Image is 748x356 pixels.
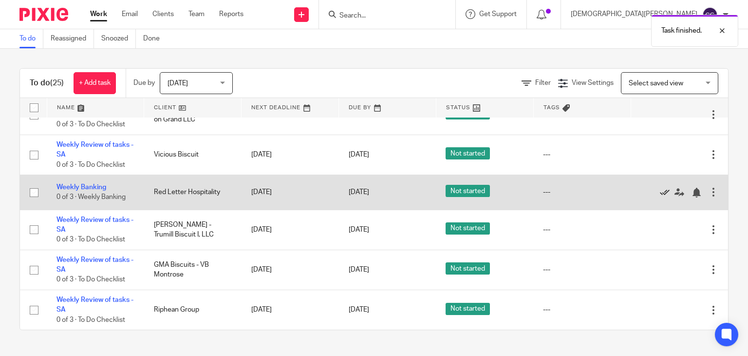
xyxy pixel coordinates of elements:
[535,79,551,86] span: Filter
[446,262,490,275] span: Not started
[338,12,426,20] input: Search
[19,8,68,21] img: Pixie
[143,29,167,48] a: Done
[50,79,64,87] span: (25)
[661,26,702,36] p: Task finished.
[572,79,614,86] span: View Settings
[446,303,490,315] span: Not started
[144,175,242,210] td: Red Letter Hospitality
[543,187,621,197] div: ---
[168,80,188,87] span: [DATE]
[144,250,242,290] td: GMA Biscuits - VB Montrose
[56,236,125,243] span: 0 of 3 · To Do Checklist
[56,257,133,273] a: Weekly Review of tasks - SA
[349,226,369,233] span: [DATE]
[543,150,621,159] div: ---
[543,265,621,275] div: ---
[56,316,125,323] span: 0 of 3 · To Do Checklist
[242,210,339,250] td: [DATE]
[660,187,674,197] a: Mark as done
[543,305,621,315] div: ---
[101,29,136,48] a: Snoozed
[144,210,242,250] td: [PERSON_NAME] - Trumill Biscuit I, LLC
[543,105,560,110] span: Tags
[242,175,339,210] td: [DATE]
[242,250,339,290] td: [DATE]
[19,29,43,48] a: To do
[56,161,125,168] span: 0 of 3 · To Do Checklist
[629,80,683,87] span: Select saved view
[144,135,242,175] td: Vicious Biscuit
[56,184,106,191] a: Weekly Banking
[122,9,138,19] a: Email
[242,290,339,330] td: [DATE]
[56,277,125,283] span: 0 of 3 · To Do Checklist
[349,189,369,196] span: [DATE]
[133,78,155,88] p: Due by
[56,217,133,233] a: Weekly Review of tasks - SA
[51,29,94,48] a: Reassigned
[446,147,490,159] span: Not started
[90,9,107,19] a: Work
[543,225,621,235] div: ---
[56,141,133,158] a: Weekly Review of tasks - SA
[349,306,369,313] span: [DATE]
[219,9,243,19] a: Reports
[56,194,126,200] span: 0 of 3 · Weekly Banking
[188,9,205,19] a: Team
[56,121,125,128] span: 0 of 3 · To Do Checklist
[152,9,174,19] a: Clients
[702,7,718,22] img: svg%3E
[242,135,339,175] td: [DATE]
[30,78,64,88] h1: To do
[446,222,490,235] span: Not started
[56,297,133,313] a: Weekly Review of tasks - SA
[144,290,242,330] td: Riphean Group
[349,266,369,273] span: [DATE]
[446,185,490,197] span: Not started
[349,151,369,158] span: [DATE]
[74,72,116,94] a: + Add task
